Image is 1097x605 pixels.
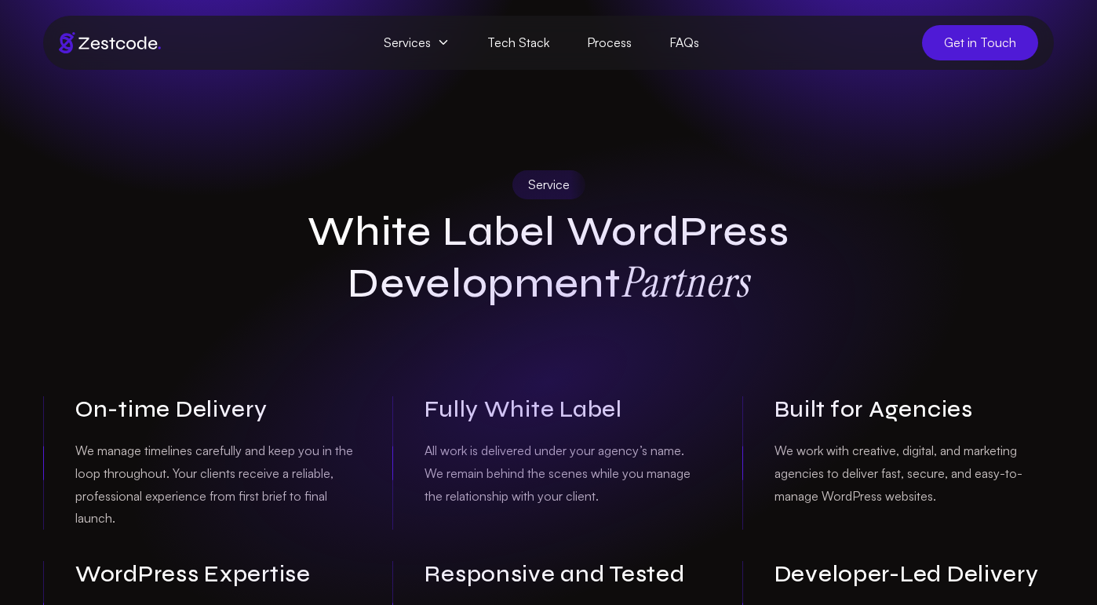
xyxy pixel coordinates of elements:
[512,170,585,199] div: Service
[774,396,1054,424] h3: Built for Agencies
[425,439,704,507] p: All work is delivered under your agency’s name. We remain behind the scenes while you manage the ...
[468,25,568,60] a: Tech Stack
[651,25,718,60] a: FAQs
[75,439,355,530] p: We manage timelines carefully and keep you in the loop throughout. Your clients receive a reliabl...
[75,561,355,589] h3: WordPress Expertise
[59,32,161,53] img: Brand logo of zestcode digital
[75,396,355,424] h3: On-time Delivery
[425,561,704,589] h3: Responsive and Tested
[774,561,1054,589] h3: Developer-Led Delivery
[922,25,1038,60] a: Get in Touch
[774,439,1054,507] p: We work with creative, digital, and marketing agencies to deliver fast, secure, and easy-to-manag...
[621,254,749,308] strong: Partners
[568,25,651,60] a: Process
[425,396,704,424] h3: Fully White Label
[365,25,468,60] span: Services
[247,207,850,309] h1: White Label WordPress Development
